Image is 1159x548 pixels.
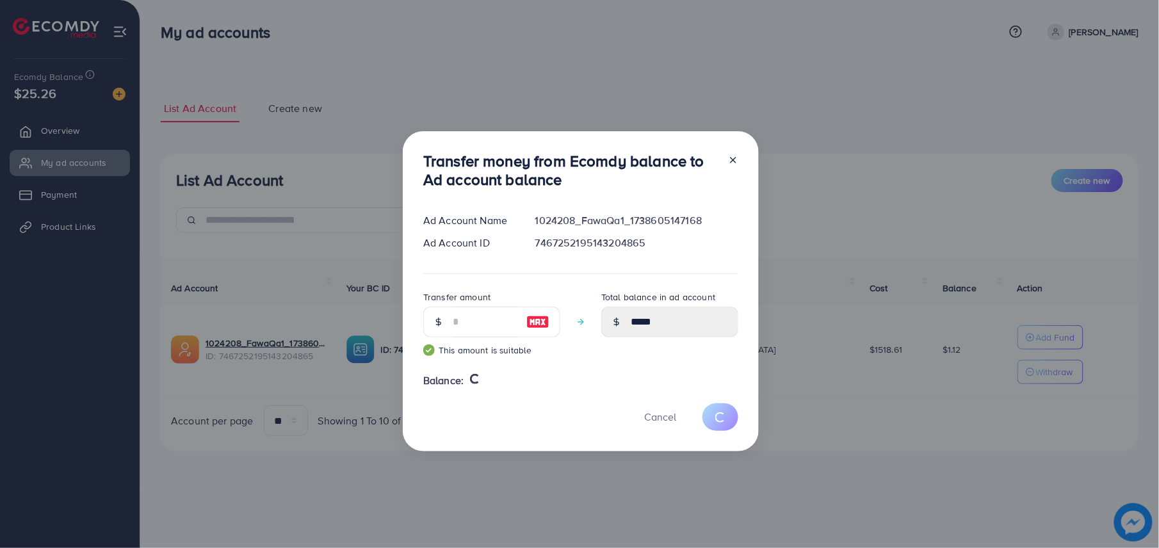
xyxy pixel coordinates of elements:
label: Total balance in ad account [601,291,715,303]
h3: Transfer money from Ecomdy balance to Ad account balance [423,152,718,189]
button: Cancel [628,403,692,431]
span: Balance: [423,373,464,388]
div: 7467252195143204865 [525,236,749,250]
img: guide [423,344,435,356]
span: Cancel [644,410,676,424]
div: Ad Account ID [413,236,525,250]
img: image [526,314,549,330]
label: Transfer amount [423,291,490,303]
small: This amount is suitable [423,344,560,357]
div: 1024208_FawaQa1_1738605147168 [525,213,749,228]
div: Ad Account Name [413,213,525,228]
